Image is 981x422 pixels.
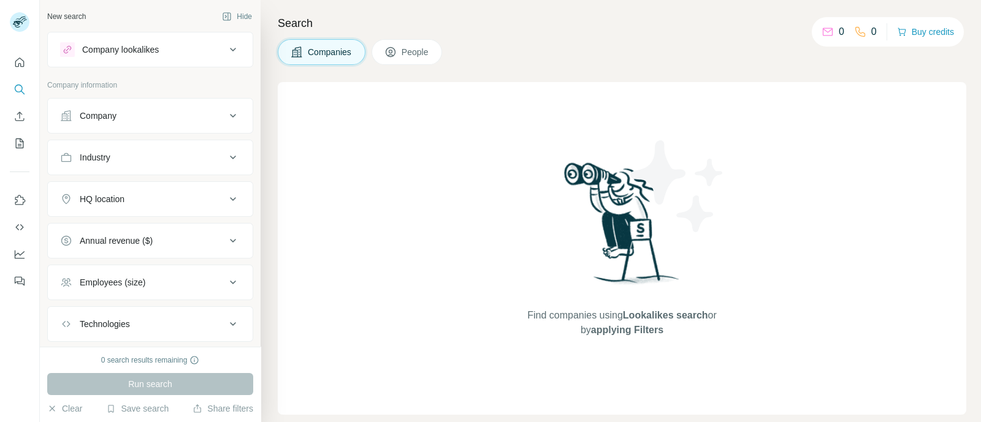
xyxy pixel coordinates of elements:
button: Clear [47,402,82,415]
button: Feedback [10,270,29,292]
div: Company lookalikes [82,43,159,56]
button: Industry [48,143,253,172]
p: 0 [839,24,844,39]
button: Quick start [10,51,29,73]
p: Company information [47,80,253,91]
div: 0 search results remaining [101,355,200,366]
div: New search [47,11,86,22]
div: HQ location [80,193,124,205]
div: Industry [80,151,110,164]
button: Enrich CSV [10,105,29,127]
button: Hide [213,7,261,26]
p: 0 [871,24,877,39]
button: Use Surfe API [10,216,29,238]
button: Use Surfe on LinkedIn [10,189,29,211]
span: Lookalikes search [623,310,708,320]
button: My lists [10,132,29,154]
img: Surfe Illustration - Stars [622,131,733,241]
button: Buy credits [897,23,954,40]
button: Company lookalikes [48,35,253,64]
button: Technologies [48,309,253,339]
span: applying Filters [591,325,663,335]
img: Surfe Illustration - Woman searching with binoculars [559,159,686,296]
button: Annual revenue ($) [48,226,253,255]
div: Technologies [80,318,130,330]
div: Company [80,110,116,122]
button: Search [10,78,29,100]
span: People [402,46,430,58]
button: Employees (size) [48,268,253,297]
h4: Search [278,15,966,32]
button: Share filters [193,402,253,415]
button: Company [48,101,253,130]
span: Companies [308,46,353,58]
div: Employees (size) [80,276,145,288]
button: Save search [106,402,169,415]
div: Annual revenue ($) [80,235,153,247]
button: HQ location [48,184,253,214]
span: Find companies using or by [524,308,720,337]
button: Dashboard [10,243,29,265]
